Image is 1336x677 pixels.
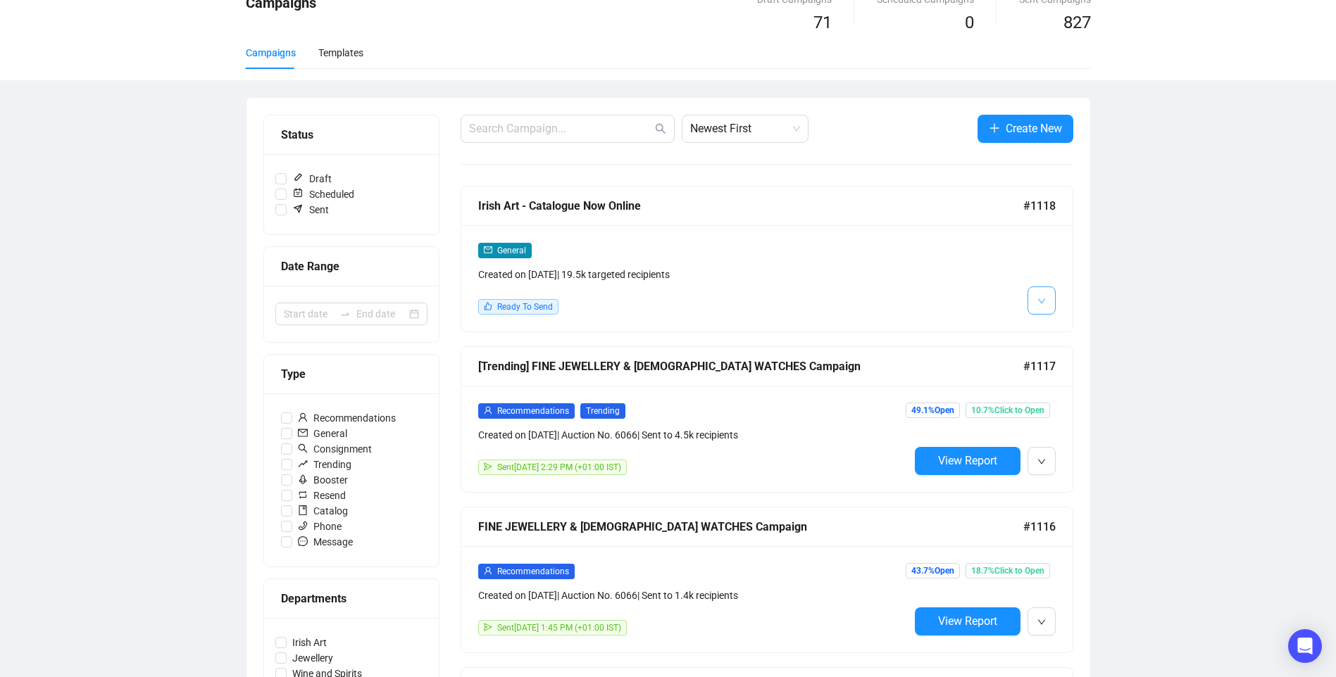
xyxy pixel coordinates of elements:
[1063,13,1091,32] span: 827
[292,503,354,519] span: Catalog
[318,45,363,61] div: Templates
[497,302,553,312] span: Ready To Send
[478,427,909,443] div: Created on [DATE] | Auction No. 6066 | Sent to 4.5k recipients
[1037,618,1046,626] span: down
[989,122,1000,134] span: plus
[281,365,422,383] div: Type
[580,403,625,419] span: Trending
[281,126,422,144] div: Status
[298,412,308,422] span: user
[292,441,377,457] span: Consignment
[915,447,1020,475] button: View Report
[287,186,360,202] span: Scheduled
[915,607,1020,635] button: View Report
[484,462,492,471] span: send
[281,258,422,275] div: Date Range
[966,563,1050,578] span: 18.7% Click to Open
[1006,120,1062,137] span: Create New
[484,406,492,415] span: user
[906,563,960,578] span: 43.7% Open
[284,306,334,322] input: Start date
[813,13,832,32] span: 71
[287,202,335,217] span: Sent
[1037,457,1046,466] span: down
[461,507,1073,653] a: FINE JEWELLERY & [DEMOGRAPHIC_DATA] WATCHES Campaign#1116userRecommendationsCreated on [DATE]| Au...
[292,457,357,472] span: Trending
[938,454,997,467] span: View Report
[484,567,492,575] span: user
[478,518,1023,536] div: FINE JEWELLERY & [DEMOGRAPHIC_DATA] WATCHES Campaign
[938,614,997,628] span: View Report
[478,588,909,603] div: Created on [DATE] | Auction No. 6066 | Sent to 1.4k recipients
[1023,518,1056,536] span: #1116
[298,474,308,484] span: rocket
[1037,297,1046,305] span: down
[497,623,621,633] span: Sent [DATE] 1:45 PM (+01:00 IST)
[292,488,351,503] span: Resend
[356,306,406,322] input: End date
[298,428,308,438] span: mail
[478,358,1023,375] div: [Trending] FINE JEWELLERY & [DEMOGRAPHIC_DATA] WATCHES Campaign
[484,246,492,254] span: mail
[478,197,1023,215] div: Irish Art - Catalogue Now Online
[978,115,1073,143] button: Create New
[655,123,666,134] span: search
[690,115,800,142] span: Newest First
[965,13,974,32] span: 0
[292,472,354,488] span: Booster
[292,426,353,441] span: General
[497,406,569,416] span: Recommendations
[1023,197,1056,215] span: #1118
[298,490,308,500] span: retweet
[292,410,401,426] span: Recommendations
[497,246,526,255] span: General
[1288,629,1322,663] div: Open Intercom Messenger
[497,462,621,472] span: Sent [DATE] 2:29 PM (+01:00 IST)
[287,635,332,650] span: Irish Art
[469,120,652,137] input: Search Campaign...
[484,302,492,310] span: like
[298,459,308,469] span: rise
[339,308,351,319] span: to
[298,536,308,546] span: message
[292,519,347,534] span: Phone
[298,443,308,453] span: search
[281,590,422,607] div: Departments
[287,171,337,186] span: Draft
[906,403,960,418] span: 49.1% Open
[461,346,1073,493] a: [Trending] FINE JEWELLERY & [DEMOGRAPHIC_DATA] WATCHES Campaign#1117userRecommendationsTrendingCr...
[298,521,308,531] span: phone
[478,267,909,282] div: Created on [DATE] | 19.5k targeted recipients
[287,650,339,666] span: Jewellery
[292,534,358,550] span: Message
[246,45,296,61] div: Campaigns
[339,308,351,319] span: swap-right
[298,505,308,515] span: book
[966,403,1050,418] span: 10.7% Click to Open
[497,567,569,576] span: Recommendations
[461,186,1073,332] a: Irish Art - Catalogue Now Online#1118mailGeneralCreated on [DATE]| 19.5k targeted recipientslikeR...
[484,623,492,631] span: send
[1023,358,1056,375] span: #1117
